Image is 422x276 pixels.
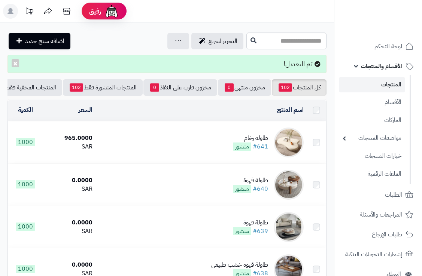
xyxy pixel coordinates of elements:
[339,77,405,92] a: المنتجات
[46,227,92,236] div: SAR
[225,83,234,92] span: 0
[339,148,405,164] a: خيارات المنتجات
[274,170,304,200] img: طاولة قهوة
[385,190,402,200] span: الطلبات
[339,245,418,263] a: إشعارات التحويلات البنكية
[46,185,92,193] div: SAR
[274,212,304,242] img: طاولة قهوة
[277,105,304,114] a: اسم المنتج
[339,186,418,204] a: الطلبات
[233,134,268,142] div: طاولة رخام
[372,229,402,240] span: طلبات الإرجاع
[20,4,39,21] a: تحديثات المنصة
[25,37,64,46] span: اضافة منتج جديد
[233,176,268,185] div: طاولة قهوة
[7,55,327,73] div: تم التعديل!
[345,249,402,260] span: إشعارات التحويلات البنكية
[211,261,268,269] div: طاولة قهوة خشب طبيعي
[143,79,217,96] a: مخزون قارب على النفاذ0
[46,142,92,151] div: SAR
[339,166,405,182] a: الملفات الرقمية
[233,218,268,227] div: طاولة قهوة
[46,261,92,269] div: 0.0000
[253,184,268,193] a: #640
[12,59,19,67] button: ×
[209,37,237,46] span: التحرير لسريع
[339,206,418,224] a: المراجعات والأسئلة
[339,130,405,146] a: مواصفات المنتجات
[46,176,92,185] div: 0.0000
[46,134,92,142] div: 965.0000
[16,180,35,188] span: 1000
[339,37,418,55] a: لوحة التحكم
[89,7,101,16] span: رفيق
[233,227,251,235] span: منشور
[253,142,268,151] a: #641
[361,61,402,71] span: الأقسام والمنتجات
[70,83,83,92] span: 102
[79,105,92,114] a: السعر
[233,185,251,193] span: منشور
[16,223,35,231] span: 1000
[339,112,405,128] a: الماركات
[360,209,402,220] span: المراجعات والأسئلة
[371,20,415,36] img: logo-2.png
[18,105,33,114] a: الكمية
[16,138,35,146] span: 1000
[233,142,251,151] span: منشور
[104,4,119,19] img: ai-face.png
[339,94,405,110] a: الأقسام
[191,33,243,49] a: التحرير لسريع
[272,79,327,96] a: كل المنتجات102
[150,83,159,92] span: 0
[339,226,418,243] a: طلبات الإرجاع
[46,218,92,227] div: 0.0000
[274,128,304,157] img: طاولة رخام
[16,265,35,273] span: 1000
[63,79,143,96] a: المنتجات المنشورة فقط102
[218,79,271,96] a: مخزون منتهي0
[9,33,70,49] a: اضافة منتج جديد
[279,83,292,92] span: 102
[374,41,402,52] span: لوحة التحكم
[253,227,268,236] a: #639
